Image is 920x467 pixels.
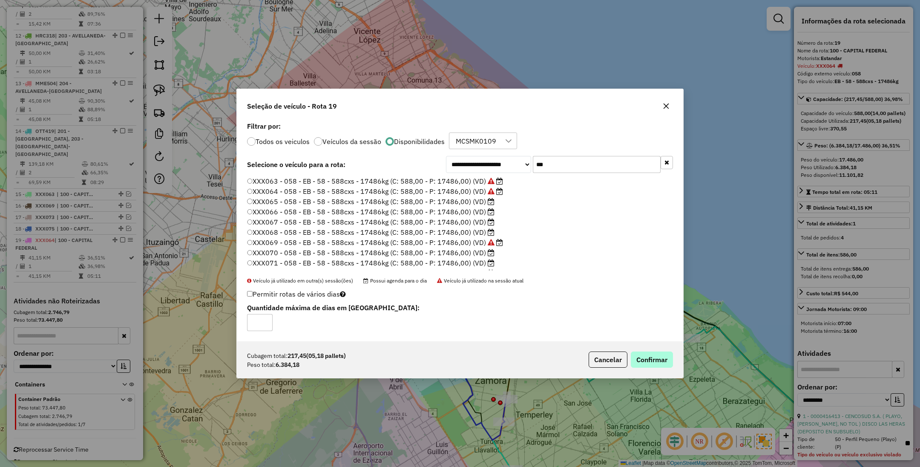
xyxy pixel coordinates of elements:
[247,240,253,245] input: XXX069 - 058 - EB - 58 - 588cxs - 17486kg (C: 588,00 - P: 17486,00) (VD)
[363,277,427,284] span: Possui agenda para o dia
[322,138,381,145] label: Veículos da sessão
[247,286,346,302] label: Permitir rotas de vários dias
[247,230,253,235] input: XXX068 - 058 - EB - 58 - 588cxs - 17486kg (C: 588,00 - P: 17486,00) (VD)
[247,237,503,248] label: XXX069 - 058 - EB - 58 - 588cxs - 17486kg (C: 588,00 - P: 17486,00) (VD)
[247,258,494,268] label: XXX071 - 058 - EB - 58 - 588cxs - 17486kg (C: 588,00 - P: 17486,00) (VD)
[488,229,494,236] i: Possui agenda para o dia
[488,270,494,277] i: Possui agenda para o dia
[488,239,494,246] i: Veículo já utilizado na sessão atual
[453,133,499,149] div: MCSMK0109
[488,249,494,256] i: Possui agenda para o dia
[247,303,528,313] label: Quantidade máxima de dias em [GEOGRAPHIC_DATA]:
[247,250,253,256] input: XXX070 - 058 - EB - 58 - 588cxs - 17486kg (C: 588,00 - P: 17486,00) (VD)
[247,189,253,194] input: XXX064 - 058 - EB - 58 - 588cxs - 17486kg (C: 588,00 - P: 17486,00) (VD)
[247,199,253,204] input: XXX065 - 058 - EB - 58 - 588cxs - 17486kg (C: 588,00 - P: 17486,00) (VD)
[488,178,494,184] i: Veículo já utilizado na sessão atual
[247,160,345,169] strong: Selecione o veículo para a rota:
[247,186,503,196] label: XXX064 - 058 - EB - 58 - 588cxs - 17486kg (C: 588,00 - P: 17486,00) (VD)
[394,138,445,145] label: Disponibilidades
[276,360,299,369] strong: 6.384,18
[247,260,253,266] input: XXX071 - 058 - EB - 58 - 588cxs - 17486kg (C: 588,00 - P: 17486,00) (VD)
[247,179,253,184] input: XXX063 - 058 - EB - 58 - 588cxs - 17486kg (C: 588,00 - P: 17486,00) (VD)
[247,291,253,297] input: Permitir rotas de vários dias
[496,188,503,195] i: Possui agenda para o dia
[589,352,627,368] button: Cancelar
[488,188,494,195] i: Veículo já utilizado na sessão atual
[488,208,494,215] i: Possui agenda para o dia
[340,291,346,297] i: Selecione pelo menos um veículo
[247,217,494,227] label: XXX067 - 058 - EB - 58 - 588cxs - 17486kg (C: 588,00 - P: 17486,00) (VD)
[631,352,673,368] button: Confirmar
[247,121,673,131] label: Filtrar por:
[247,219,253,225] input: XXX067 - 058 - EB - 58 - 588cxs - 17486kg (C: 588,00 - P: 17486,00) (VD)
[488,219,494,225] i: Possui agenda para o dia
[287,352,346,360] strong: 217,45
[247,101,337,111] span: Seleção de veículo - Rota 19
[247,268,494,278] label: XXX072 - 058 - EB - 58 - 588cxs - 17486kg (C: 588,00 - P: 17486,00) (VD)
[247,227,494,237] label: XXX068 - 058 - EB - 58 - 588cxs - 17486kg (C: 588,00 - P: 17486,00) (VD)
[247,277,353,284] span: Veículo já utilizado em outra(s) sessão(ões)
[247,209,253,215] input: XXX066 - 058 - EB - 58 - 588cxs - 17486kg (C: 588,00 - P: 17486,00) (VD)
[496,239,503,246] i: Possui agenda para o dia
[247,248,494,258] label: XXX070 - 058 - EB - 58 - 588cxs - 17486kg (C: 588,00 - P: 17486,00) (VD)
[256,138,310,145] label: Todos os veiculos
[247,360,276,369] span: Peso total:
[247,207,494,217] label: XXX066 - 058 - EB - 58 - 588cxs - 17486kg (C: 588,00 - P: 17486,00) (VD)
[437,277,523,284] span: Veículo já utilizado na sessão atual
[247,352,287,360] span: Cubagem total:
[496,178,503,184] i: Possui agenda para o dia
[247,196,494,207] label: XXX065 - 058 - EB - 58 - 588cxs - 17486kg (C: 588,00 - P: 17486,00) (VD)
[488,259,494,266] i: Possui agenda para o dia
[306,352,346,360] span: (05,18 pallets)
[488,198,494,205] i: Possui agenda para o dia
[247,176,503,186] label: XXX063 - 058 - EB - 58 - 588cxs - 17486kg (C: 588,00 - P: 17486,00) (VD)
